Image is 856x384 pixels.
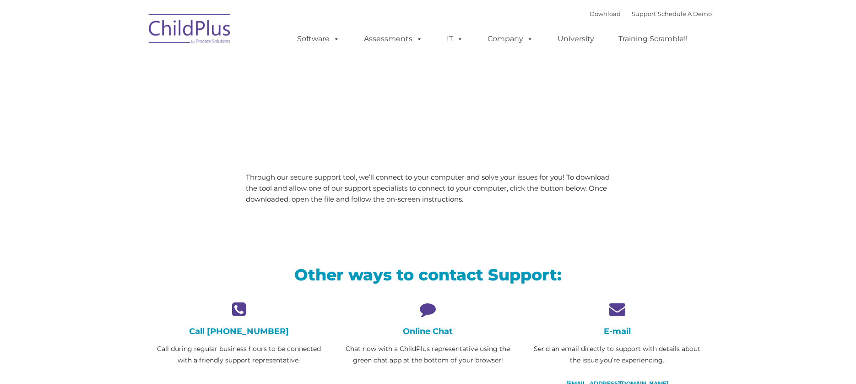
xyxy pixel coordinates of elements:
span: LiveSupport with SplashTop [151,66,493,94]
p: Through our secure support tool, we’ll connect to your computer and solve your issues for you! To... [246,172,611,205]
a: Company [478,30,542,48]
font: | [590,10,712,17]
a: Download [590,10,621,17]
a: Software [288,30,349,48]
h2: Other ways to contact Support: [151,264,705,285]
a: IT [438,30,472,48]
h4: Call [PHONE_NUMBER] [151,326,326,336]
a: Support [632,10,656,17]
p: Call during regular business hours to be connected with a friendly support representative. [151,343,326,366]
a: Schedule A Demo [658,10,712,17]
a: University [548,30,603,48]
a: Assessments [355,30,432,48]
img: ChildPlus by Procare Solutions [144,7,236,53]
h4: Online Chat [340,326,515,336]
a: Training Scramble!! [609,30,697,48]
p: Send an email directly to support with details about the issue you’re experiencing. [530,343,705,366]
h4: E-mail [530,326,705,336]
p: Chat now with a ChildPlus representative using the green chat app at the bottom of your browser! [340,343,515,366]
